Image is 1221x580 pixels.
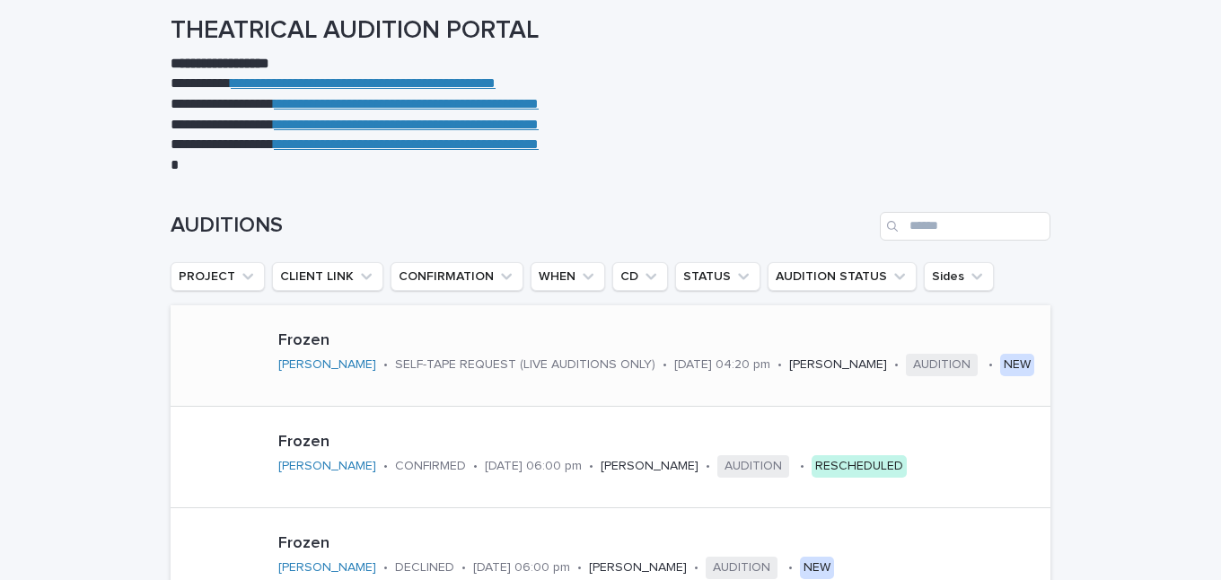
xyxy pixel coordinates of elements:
span: AUDITION [706,557,777,579]
p: [PERSON_NAME] [601,459,698,474]
p: • [383,357,388,373]
p: Frozen [278,433,958,453]
p: • [894,357,899,373]
p: • [577,560,582,576]
p: DECLINED [395,560,454,576]
input: Search [880,212,1050,241]
p: SELF-TAPE REQUEST (LIVE AUDITIONS ONLY) [395,357,655,373]
p: • [663,357,667,373]
a: Frozen[PERSON_NAME] •SELF-TAPE REQUEST (LIVE AUDITIONS ONLY)•[DATE] 04:20 pm•[PERSON_NAME]•AUDITI... [171,305,1050,407]
button: CONFIRMATION [391,262,523,291]
button: AUDITION STATUS [768,262,917,291]
a: [PERSON_NAME] [278,560,376,576]
p: • [694,560,698,576]
p: [PERSON_NAME] [589,560,687,576]
a: [PERSON_NAME] [278,357,376,373]
p: [DATE] 06:00 pm [473,560,570,576]
a: Frozen[PERSON_NAME] •CONFIRMED•[DATE] 06:00 pm•[PERSON_NAME]•AUDITION•RESCHEDULED [171,407,1050,508]
p: • [800,459,804,474]
span: AUDITION [906,354,978,376]
p: • [788,560,793,576]
p: • [777,357,782,373]
p: [DATE] 06:00 pm [485,459,582,474]
p: • [473,459,478,474]
p: • [706,459,710,474]
p: [PERSON_NAME] [789,357,887,373]
h1: AUDITIONS [171,213,873,239]
p: Frozen [278,534,885,554]
div: NEW [800,557,834,579]
button: WHEN [531,262,605,291]
p: [DATE] 04:20 pm [674,357,770,373]
button: PROJECT [171,262,265,291]
button: Sides [924,262,994,291]
p: • [383,459,388,474]
p: • [988,357,993,373]
button: CD [612,262,668,291]
h1: THEATRICAL AUDITION PORTAL [171,16,1050,47]
span: AUDITION [717,455,789,478]
button: STATUS [675,262,760,291]
div: NEW [1000,354,1034,376]
button: CLIENT LINK [272,262,383,291]
p: • [383,560,388,576]
p: CONFIRMED [395,459,466,474]
p: • [589,459,593,474]
a: [PERSON_NAME] [278,459,376,474]
div: RESCHEDULED [812,455,907,478]
p: Frozen [278,331,1043,351]
p: • [461,560,466,576]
